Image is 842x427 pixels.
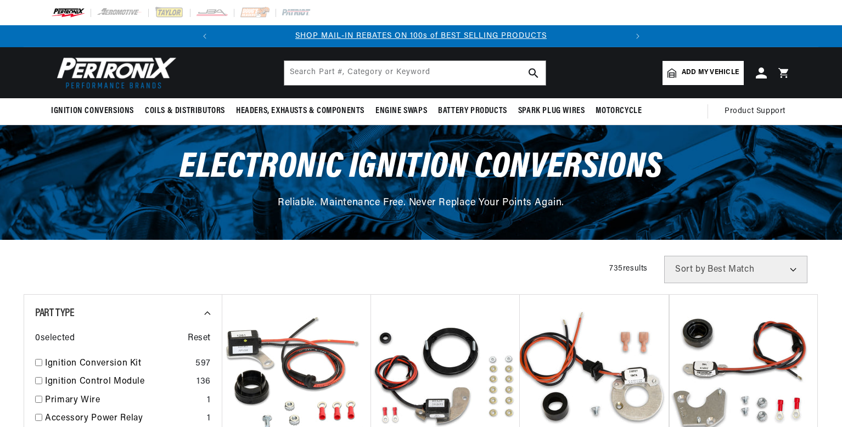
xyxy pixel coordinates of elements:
summary: Spark Plug Wires [513,98,591,124]
div: 1 [207,394,211,408]
span: Motorcycle [596,105,642,117]
summary: Battery Products [433,98,513,124]
span: Sort by [675,265,705,274]
span: Electronic Ignition Conversions [179,150,663,186]
button: Translation missing: en.sections.announcements.next_announcement [627,25,649,47]
span: 0 selected [35,332,75,346]
span: Reliable. Maintenance Free. Never Replace Your Points Again. [278,198,564,208]
span: Add my vehicle [682,68,739,78]
div: 1 of 2 [216,30,627,42]
summary: Motorcycle [590,98,647,124]
div: Announcement [216,30,627,42]
button: search button [521,61,546,85]
span: Part Type [35,308,74,319]
a: Primary Wire [45,394,203,408]
div: 1 [207,412,211,426]
span: Coils & Distributors [145,105,225,117]
button: Translation missing: en.sections.announcements.previous_announcement [194,25,216,47]
summary: Ignition Conversions [51,98,139,124]
span: Headers, Exhausts & Components [236,105,364,117]
a: Add my vehicle [663,61,744,85]
span: Engine Swaps [375,105,427,117]
input: Search Part #, Category or Keyword [284,61,546,85]
span: 735 results [609,265,648,273]
div: 136 [197,375,211,389]
slideshow-component: Translation missing: en.sections.announcements.announcement_bar [24,25,818,47]
select: Sort by [664,256,807,283]
summary: Headers, Exhausts & Components [231,98,370,124]
span: Battery Products [438,105,507,117]
a: Ignition Conversion Kit [45,357,191,371]
span: Spark Plug Wires [518,105,585,117]
img: Pertronix [51,54,177,92]
span: Product Support [725,105,785,117]
a: Ignition Control Module [45,375,192,389]
summary: Engine Swaps [370,98,433,124]
summary: Coils & Distributors [139,98,231,124]
span: Reset [188,332,211,346]
a: SHOP MAIL-IN REBATES ON 100s of BEST SELLING PRODUCTS [295,32,547,40]
summary: Product Support [725,98,791,125]
span: Ignition Conversions [51,105,134,117]
div: 597 [195,357,211,371]
a: Accessory Power Relay [45,412,203,426]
